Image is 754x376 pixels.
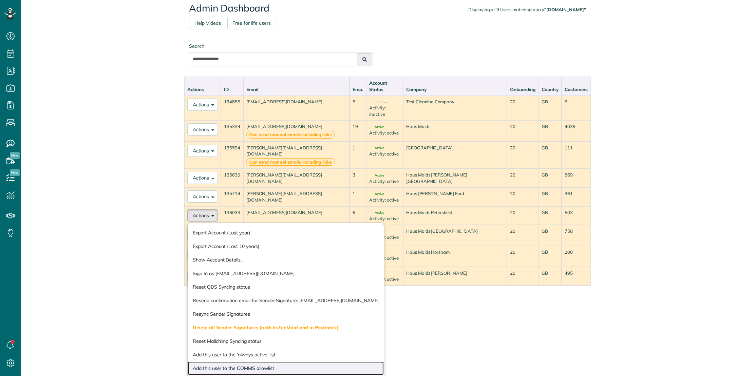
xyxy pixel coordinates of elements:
[507,187,539,206] td: 20
[243,96,350,121] td: [EMAIL_ADDRESS][DOMAIN_NAME]
[246,158,335,166] strong: Can send manual emails including links
[539,225,562,246] td: GB
[350,206,366,225] td: 6
[189,17,226,29] a: Help Videos
[369,192,384,196] span: Active
[188,226,384,239] a: Export Account (Last year)
[369,130,400,136] div: Activity: active
[187,123,218,135] button: Actions
[507,246,539,267] td: 20
[539,187,562,206] td: GB
[188,280,384,294] a: Reset QDS Syncing status
[10,152,20,159] span: New
[369,146,384,150] span: Active
[562,225,591,246] td: 758
[189,3,586,14] h2: Admin Dashboard
[221,120,243,141] td: 135334
[403,169,507,187] td: Haus Maids [PERSON_NAME][GEOGRAPHIC_DATA]
[350,120,366,141] td: 19
[562,120,591,141] td: 4039
[539,169,562,187] td: GB
[187,209,218,222] button: Actions
[539,206,562,225] td: GB
[403,206,507,225] td: Haus Maids Petersfield
[403,96,507,121] td: Test Cleaning Company
[369,197,400,203] div: Activity: active
[507,267,539,286] td: 20
[369,178,400,185] div: Activity: active
[369,125,384,129] span: Active
[369,211,384,214] span: Active
[224,86,240,93] div: ID
[539,246,562,267] td: GB
[187,99,218,111] button: Actions
[350,96,366,121] td: 5
[10,169,20,176] span: New
[221,142,243,169] td: 135594
[221,169,243,187] td: 135630
[539,120,562,141] td: GB
[539,267,562,286] td: GB
[188,321,384,334] a: Delete all Sender Signatures (both in ZenMaid and in Postmark)
[188,239,384,253] a: Export Account (Last 10 years)
[562,142,591,169] td: 111
[565,86,588,93] div: Customers
[545,7,586,12] strong: "[DOMAIN_NAME]"
[562,96,591,121] td: 6
[562,206,591,225] td: 503
[403,142,507,169] td: [GEOGRAPHIC_DATA]
[187,172,218,184] button: Actions
[243,142,350,169] td: [PERSON_NAME][EMAIL_ADDRESS][DOMAIN_NAME]
[369,105,400,117] div: Activity: inactive
[350,169,366,187] td: 3
[539,96,562,121] td: GB
[187,86,218,93] div: Actions
[246,86,346,93] div: Email
[221,206,243,225] td: 136033
[350,142,366,169] td: 1
[542,86,559,93] div: Country
[188,334,384,348] a: Reset Mailchimp Syncing status
[403,225,507,246] td: Haus Maids [GEOGRAPHIC_DATA]
[246,131,335,139] strong: Can send manual emails including links
[562,246,591,267] td: 200
[403,246,507,267] td: Haus Maids Horsham
[353,86,363,93] div: Emp.
[507,120,539,141] td: 20
[510,86,536,93] div: Onboarding
[243,206,350,225] td: [EMAIL_ADDRESS][DOMAIN_NAME]
[369,255,400,262] div: Activity: active
[562,187,591,206] td: 361
[189,43,374,49] label: Search
[188,348,384,361] a: Add this user to the 'always active' list
[403,120,507,141] td: Haus Maids
[227,17,276,29] a: Free for life users
[507,206,539,225] td: 20
[350,187,366,206] td: 1
[221,96,243,121] td: 134855
[369,80,400,93] div: Account Status
[187,190,218,203] button: Actions
[188,361,384,375] a: Add this user to the COMMS allowlist
[369,151,400,157] div: Activity: active
[403,187,507,206] td: Haus [PERSON_NAME] Ford
[507,169,539,187] td: 20
[243,169,350,187] td: [PERSON_NAME][EMAIL_ADDRESS][DOMAIN_NAME]
[221,187,243,206] td: 135714
[507,142,539,169] td: 20
[406,86,504,93] div: Company
[188,253,384,267] a: Show Account Details..
[243,120,350,141] td: [EMAIL_ADDRESS][DOMAIN_NAME]
[507,225,539,246] td: 20
[369,215,400,222] div: Activity: active
[403,267,507,286] td: Haus Maids [PERSON_NAME]
[369,101,387,104] span: Inactive
[243,187,350,206] td: [PERSON_NAME][EMAIL_ADDRESS][DOMAIN_NAME]
[187,145,218,157] button: Actions
[562,169,591,187] td: 869
[188,307,384,321] a: Resync Sender Signatures
[468,6,586,13] div: Displaying all 9 Users matching query
[539,142,562,169] td: GB
[369,174,384,177] span: Active
[369,276,400,283] div: Activity: active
